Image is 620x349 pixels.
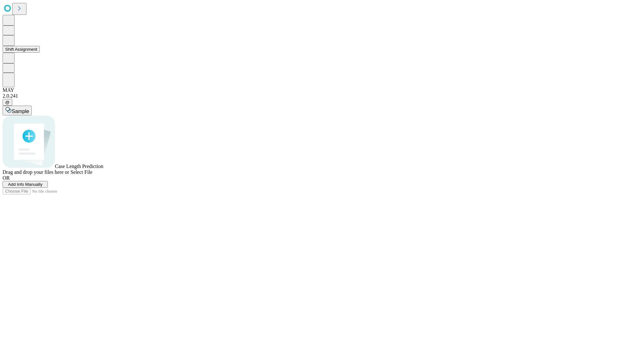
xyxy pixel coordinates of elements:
[12,109,29,114] span: Sample
[5,100,10,105] span: @
[55,164,103,169] span: Case Length Prediction
[8,182,43,187] span: Add Info Manually
[3,169,69,175] span: Drag and drop your files here or
[3,175,10,181] span: OR
[70,169,92,175] span: Select File
[3,99,12,106] button: @
[3,181,48,188] button: Add Info Manually
[3,106,32,115] button: Sample
[3,46,40,53] button: Shift Assignment
[3,93,617,99] div: 2.0.241
[3,87,617,93] div: MAY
